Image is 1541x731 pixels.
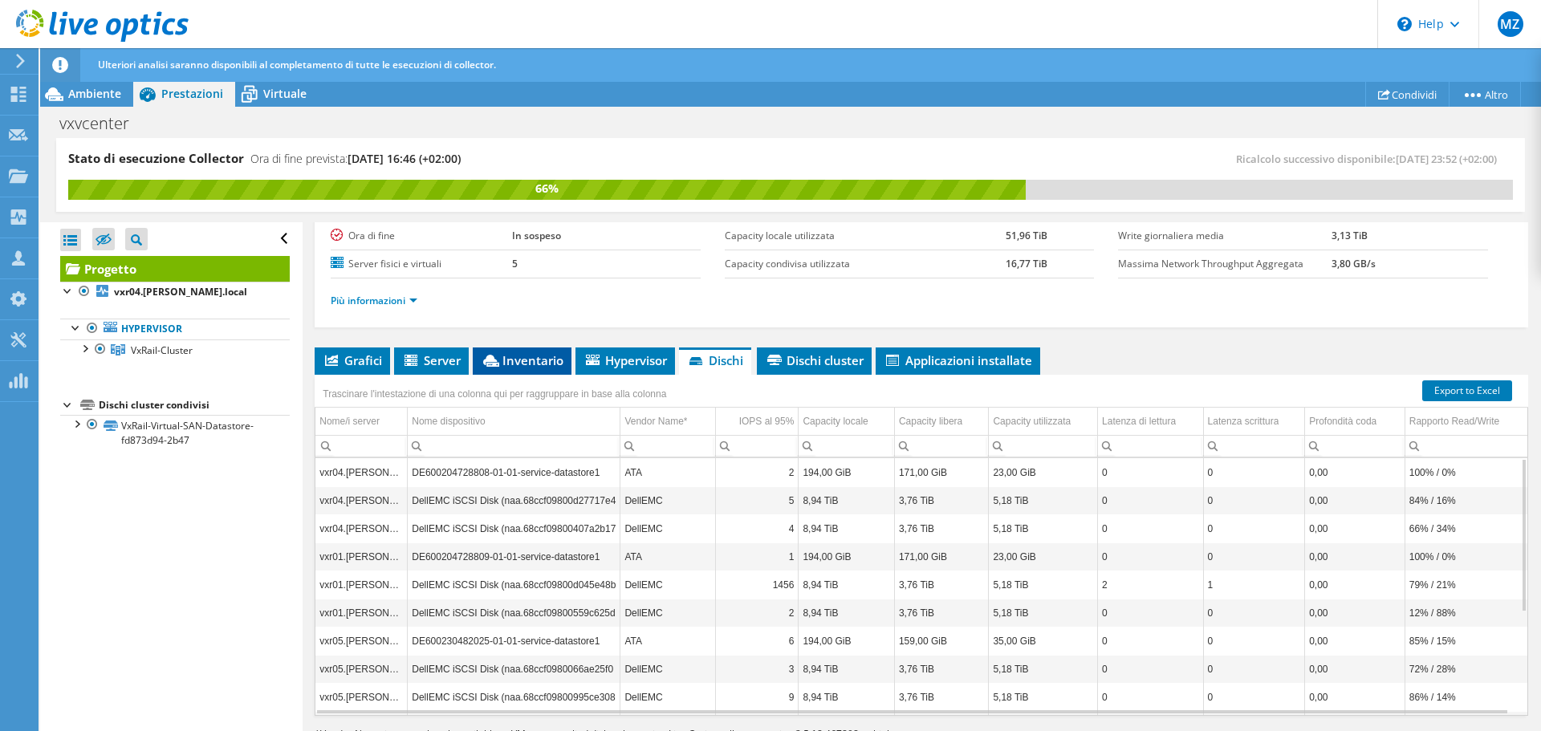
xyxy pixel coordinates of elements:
[894,408,989,436] td: Capacity libera Column
[1203,542,1305,571] td: Column Latenza scrittura, Value 0
[319,412,380,431] div: Nome/i server
[1305,514,1405,542] td: Column Profondità coda, Value 0,00
[315,542,408,571] td: Column Nome/i server, Value vxr01.cesar.local
[725,228,1006,244] label: Capacity locale utilizzata
[408,627,620,655] td: Column Nome dispositivo, Value DE600230482025-01-01-service-datastore1
[1203,435,1305,457] td: Column Latenza scrittura, Filter cell
[894,683,989,711] td: Column Capacity libera, Value 3,76 TiB
[989,627,1098,655] td: Column Capacity utilizzata, Value 35,00 GiB
[315,599,408,627] td: Column Nome/i server, Value vxr01.cesar.local
[799,458,895,486] td: Column Capacity locale, Value 194,00 GiB
[989,599,1098,627] td: Column Capacity utilizzata, Value 5,18 TiB
[1305,571,1405,599] td: Column Profondità coda, Value 0,00
[1405,599,1527,627] td: Column Rapporto Read/Write, Value 12% / 88%
[725,256,1006,272] label: Capacity condivisa utilizzata
[263,86,307,101] span: Virtuale
[1098,408,1204,436] td: Latenza di lettura Column
[315,458,408,486] td: Column Nome/i server, Value vxr04.cesar.local
[52,115,154,132] h1: vxvcenter
[620,571,716,599] td: Column Vendor Name*, Value DellEMC
[1305,599,1405,627] td: Column Profondità coda, Value 0,00
[1203,458,1305,486] td: Column Latenza scrittura, Value 0
[315,408,408,436] td: Nome/i server Column
[989,571,1098,599] td: Column Capacity utilizzata, Value 5,18 TiB
[1006,229,1047,242] b: 51,96 TiB
[408,599,620,627] td: Column Nome dispositivo, Value DellEMC iSCSI Disk (naa.68ccf09800559c625d
[315,435,408,457] td: Column Nome/i server, Filter cell
[1332,257,1376,270] b: 3,80 GB/s
[315,683,408,711] td: Column Nome/i server, Value vxr05.cesar.local
[408,542,620,571] td: Column Nome dispositivo, Value DE600204728809-01-01-service-datastore1
[989,458,1098,486] td: Column Capacity utilizzata, Value 23,00 GiB
[408,435,620,457] td: Column Nome dispositivo, Filter cell
[1203,655,1305,683] td: Column Latenza scrittura, Value 0
[1118,256,1332,272] label: Massima Network Throughput Aggregata
[512,257,518,270] b: 5
[1405,435,1527,457] td: Column Rapporto Read/Write, Filter cell
[799,514,895,542] td: Column Capacity locale, Value 8,94 TiB
[1203,514,1305,542] td: Column Latenza scrittura, Value 0
[1405,514,1527,542] td: Column Rapporto Read/Write, Value 66% / 34%
[1098,542,1204,571] td: Column Latenza di lettura, Value 0
[1203,683,1305,711] td: Column Latenza scrittura, Value 0
[803,412,868,431] div: Capacity locale
[1305,655,1405,683] td: Column Profondità coda, Value 0,00
[989,683,1098,711] td: Column Capacity utilizzata, Value 5,18 TiB
[1305,627,1405,655] td: Column Profondità coda, Value 0,00
[715,683,798,711] td: Column IOPS al 95%, Value 9
[408,683,620,711] td: Column Nome dispositivo, Value DellEMC iSCSI Disk (naa.68ccf09800995ce308
[68,180,1026,197] div: 66%
[1305,458,1405,486] td: Column Profondità coda, Value 0,00
[739,412,795,431] div: IOPS al 95%
[60,319,290,339] a: Hypervisor
[1405,571,1527,599] td: Column Rapporto Read/Write, Value 79% / 21%
[408,486,620,514] td: Column Nome dispositivo, Value DellEMC iSCSI Disk (naa.68ccf09800d27717e4
[60,256,290,282] a: Progetto
[799,486,895,514] td: Column Capacity locale, Value 8,94 TiB
[99,396,290,415] div: Dischi cluster condivisi
[894,655,989,683] td: Column Capacity libera, Value 3,76 TiB
[114,285,247,298] b: vxr04.[PERSON_NAME].local
[620,458,716,486] td: Column Vendor Name*, Value ATA
[620,683,716,711] td: Column Vendor Name*, Value DellEMC
[620,408,716,436] td: Vendor Name* Column
[60,415,290,450] a: VxRail-Virtual-SAN-Datastore-fd873d94-2b47
[620,435,716,457] td: Column Vendor Name*, Filter cell
[1422,380,1512,401] a: Export to Excel
[1449,82,1521,107] a: Altro
[884,352,1032,368] span: Applicazioni installate
[1405,683,1527,711] td: Column Rapporto Read/Write, Value 86% / 14%
[481,352,563,368] span: Inventario
[1365,82,1450,107] a: Condividi
[715,627,798,655] td: Column IOPS al 95%, Value 6
[989,435,1098,457] td: Column Capacity utilizzata, Filter cell
[1203,408,1305,436] td: Latenza scrittura Column
[60,339,290,360] a: VxRail-Cluster
[1098,458,1204,486] td: Column Latenza di lettura, Value 0
[765,352,864,368] span: Dischi cluster
[161,86,223,101] span: Prestazioni
[715,458,798,486] td: Column IOPS al 95%, Value 2
[989,486,1098,514] td: Column Capacity utilizzata, Value 5,18 TiB
[331,256,512,272] label: Server fisici e virtuali
[899,412,962,431] div: Capacity libera
[799,683,895,711] td: Column Capacity locale, Value 8,94 TiB
[408,514,620,542] td: Column Nome dispositivo, Value DellEMC iSCSI Disk (naa.68ccf09800407a2b17
[1405,486,1527,514] td: Column Rapporto Read/Write, Value 84% / 16%
[894,435,989,457] td: Column Capacity libera, Filter cell
[1305,486,1405,514] td: Column Profondità coda, Value 0,00
[408,655,620,683] td: Column Nome dispositivo, Value DellEMC iSCSI Disk (naa.68ccf0980066ae25f0
[1098,599,1204,627] td: Column Latenza di lettura, Value 0
[894,599,989,627] td: Column Capacity libera, Value 3,76 TiB
[989,408,1098,436] td: Capacity utilizzata Column
[315,486,408,514] td: Column Nome/i server, Value vxr04.cesar.local
[620,627,716,655] td: Column Vendor Name*, Value ATA
[1102,412,1176,431] div: Latenza di lettura
[1405,655,1527,683] td: Column Rapporto Read/Write, Value 72% / 28%
[331,228,512,244] label: Ora di fine
[1305,683,1405,711] td: Column Profondità coda, Value 0,00
[1118,228,1332,244] label: Write giornaliera media
[412,412,485,431] div: Nome dispositivo
[98,58,496,71] span: Ulteriori analisi saranno disponibili al completamento di tutte le esecuzioni di collector.
[315,627,408,655] td: Column Nome/i server, Value vxr05.cesar.local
